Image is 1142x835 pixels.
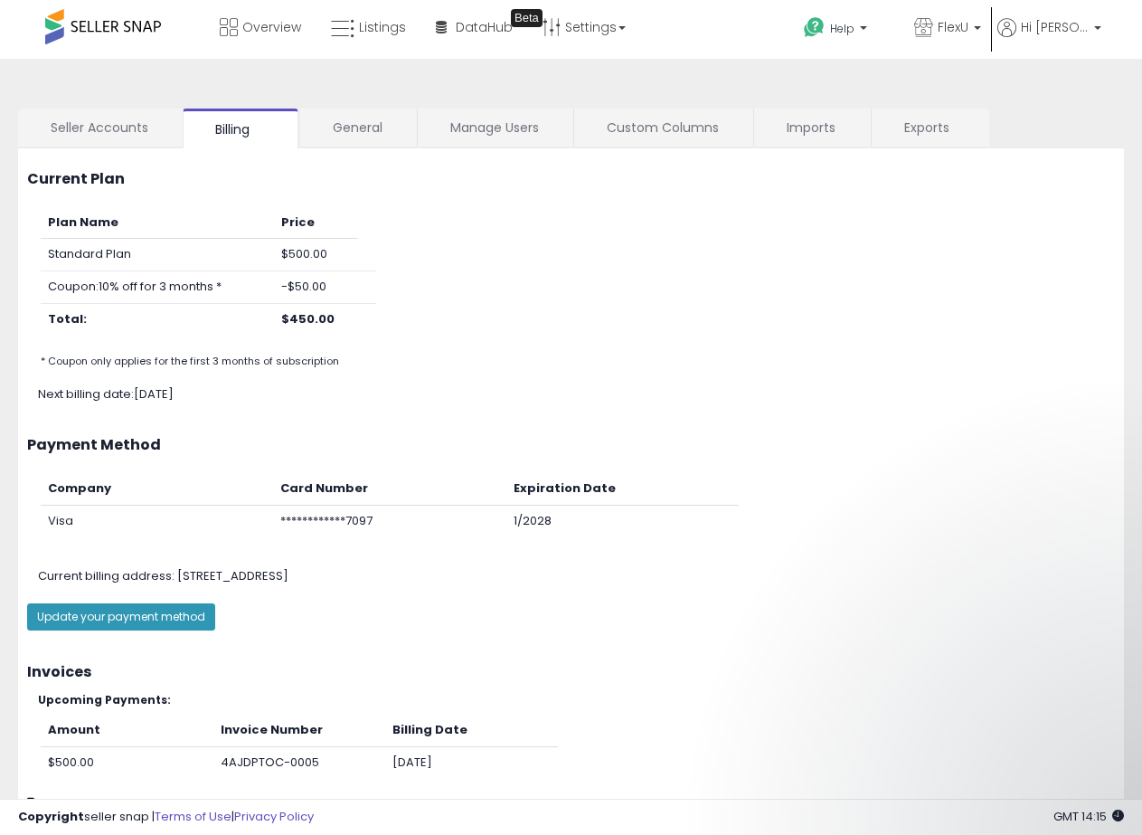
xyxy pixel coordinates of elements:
[41,473,273,505] th: Company
[27,795,174,812] span: Show Previous Invoices
[41,207,274,239] th: Plan Name
[38,567,175,584] span: Current billing address:
[506,505,739,536] td: 1/2028
[27,171,1115,187] h3: Current Plan
[24,386,1139,403] div: Next billing date: [DATE]
[274,271,358,304] td: -$50.00
[234,808,314,825] a: Privacy Policy
[274,239,358,271] td: $500.00
[48,310,87,327] b: Total:
[1021,18,1089,36] span: Hi [PERSON_NAME]
[41,746,213,778] td: $500.00
[574,109,751,147] a: Custom Columns
[18,808,84,825] strong: Copyright
[281,310,335,327] b: $450.00
[385,746,557,778] td: [DATE]
[938,18,968,36] span: FlexU
[803,16,826,39] i: Get Help
[27,437,1115,453] h3: Payment Method
[41,505,273,536] td: Visa
[273,473,505,505] th: Card Number
[24,568,1139,585] div: [STREET_ADDRESS]
[27,603,215,631] button: Update your payment method
[274,207,358,239] th: Price
[511,9,543,27] div: Tooltip anchor
[300,109,415,147] a: General
[41,239,274,271] td: Standard Plan
[385,715,557,746] th: Billing Date
[41,271,274,304] td: Coupon: 10% off for 3 months *
[213,746,385,778] td: 4AJDPTOC-0005
[155,808,231,825] a: Terms of Use
[456,18,513,36] span: DataHub
[830,21,854,36] span: Help
[872,109,987,147] a: Exports
[183,109,298,148] a: Billing
[41,715,213,746] th: Amount
[38,694,1115,706] h5: Upcoming Payments:
[506,473,739,505] th: Expiration Date
[242,18,301,36] span: Overview
[789,3,898,59] a: Help
[27,664,1115,680] h3: Invoices
[997,18,1101,59] a: Hi [PERSON_NAME]
[41,354,339,368] small: * Coupon only applies for the first 3 months of subscription
[18,109,181,147] a: Seller Accounts
[213,715,385,746] th: Invoice Number
[754,109,869,147] a: Imports
[359,18,406,36] span: Listings
[18,809,314,826] div: seller snap | |
[418,109,571,147] a: Manage Users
